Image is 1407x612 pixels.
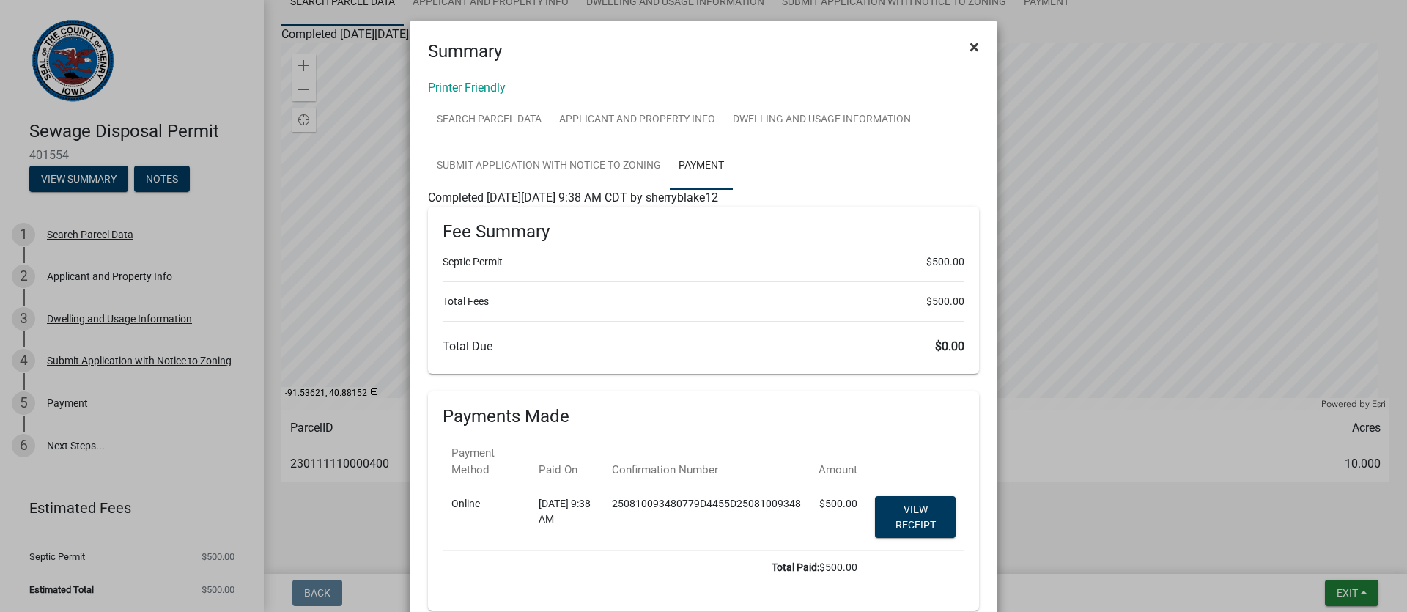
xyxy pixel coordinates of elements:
th: Confirmation Number [603,436,810,487]
button: Close [958,26,991,67]
span: $500.00 [926,294,964,309]
h6: Total Due [443,339,964,353]
b: Total Paid: [772,561,819,573]
a: Submit Application with Notice to Zoning [428,143,670,190]
th: Payment Method [443,436,530,487]
span: Completed [DATE][DATE] 9:38 AM CDT by sherryblake12 [428,191,718,204]
h4: Summary [428,38,502,64]
th: Paid On [530,436,603,487]
a: Printer Friendly [428,81,506,95]
a: View receipt [875,496,956,538]
li: Septic Permit [443,254,964,270]
a: Applicant and Property Info [550,97,724,144]
td: $500.00 [443,551,866,585]
td: 250810093480779D4455D25081009348 [603,487,810,551]
span: $0.00 [935,339,964,353]
h6: Fee Summary [443,221,964,243]
a: Dwelling and Usage Information [724,97,920,144]
td: Online [443,487,530,551]
a: Payment [670,143,733,190]
td: [DATE] 9:38 AM [530,487,603,551]
span: $500.00 [926,254,964,270]
th: Amount [810,436,866,487]
li: Total Fees [443,294,964,309]
span: × [970,37,979,57]
h6: Payments Made [443,406,964,427]
td: $500.00 [810,487,866,551]
a: Search Parcel Data [428,97,550,144]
